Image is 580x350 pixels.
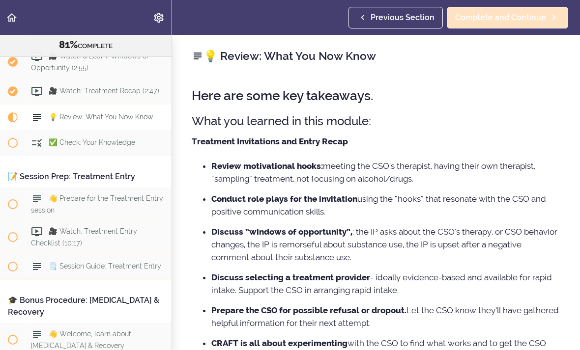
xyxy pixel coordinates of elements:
[371,12,435,24] span: Previous Section
[12,39,159,52] div: COMPLETE
[211,305,406,315] strong: Prepare the CSO for possible refusal or dropout.
[211,192,560,218] li: using the “hooks” that resonate with the CSO and positive communication skills.
[6,12,18,24] svg: Back to course curriculum
[211,160,560,185] li: meeting the CSO’s therapist, having their own therapist, “sampling” treatment, not focusing on al...
[211,271,560,296] li: - ideally evidence-based and available for rapid intake. Support the CSO in arranging rapid intake.
[192,136,348,146] strong: Treatment Invitations and Entry Recap
[153,12,165,24] svg: Settings Menu
[348,7,443,28] a: Previous Section
[31,228,137,247] span: 🎥 Watch: Treatment Entry Checklist (10:17)
[192,113,560,129] h3: What you learned in this module:
[192,48,560,64] h2: 💡 Review: What You Now Know
[455,12,546,24] span: Complete and Continue
[211,194,357,204] strong: Conduct role plays for the invitation
[49,87,159,95] span: 🎥 Watch: Treatment Recap (2:47)
[49,113,153,121] span: 💡 Review: What You Now Know
[49,139,135,147] span: ✅ Check: Your Knowledge
[31,195,163,214] span: 👋 Prepare for the Treatment Entry session
[211,272,370,282] strong: Discuss selecting a treatment provider
[211,227,352,237] strong: Discuss “windows of opportunity”,
[447,7,568,28] a: Complete and Continue
[211,304,560,329] li: Let the CSO know they’ll have gathered helpful information for their next attempt.
[31,330,131,350] span: 👋 Welcome, learn about [MEDICAL_DATA] & Recovery
[192,89,560,103] h2: Here are some key takeaways.
[211,338,348,348] strong: CRAFT is all about experimenting
[211,225,560,264] li: : the IP asks about the CSO’s therapy, or CSO behavior changes, the IP is remorseful about substa...
[49,263,161,270] span: 🗒️ Session Guide: Treatment Entry
[211,161,323,171] strong: Review motivational hooks:
[59,39,78,51] span: 81%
